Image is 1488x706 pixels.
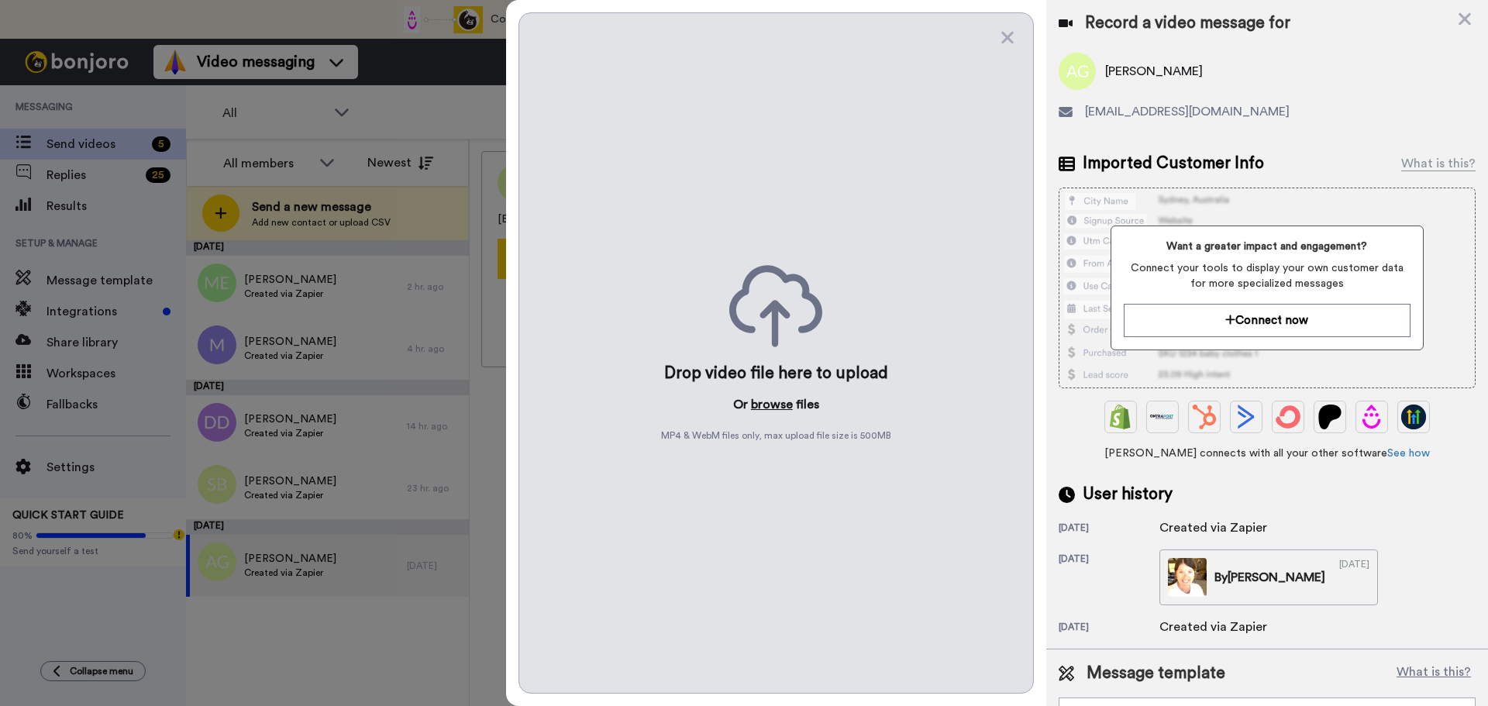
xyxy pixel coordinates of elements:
img: Patreon [1317,405,1342,429]
img: a696be9d-1a5c-454e-8449-d6c9314d032c-thumb.jpg [1168,558,1207,597]
button: What is this? [1392,662,1476,685]
span: MP4 & WebM files only, max upload file size is 500 MB [661,429,891,442]
div: Created via Zapier [1159,618,1267,636]
a: By[PERSON_NAME][DATE] [1159,549,1378,605]
div: What is this? [1401,154,1476,173]
span: Message template [1087,662,1225,685]
img: ActiveCampaign [1234,405,1259,429]
span: User history [1083,483,1173,506]
span: Imported Customer Info [1083,152,1264,175]
div: [DATE] [1339,558,1369,597]
img: Shopify [1108,405,1133,429]
span: Connect your tools to display your own customer data for more specialized messages [1124,260,1410,291]
span: [PERSON_NAME] connects with all your other software [1059,446,1476,461]
div: [DATE] [1059,621,1159,636]
img: ConvertKit [1276,405,1300,429]
div: By [PERSON_NAME] [1214,568,1325,587]
div: [DATE] [1059,522,1159,537]
button: browse [751,395,793,414]
a: See how [1387,448,1430,459]
button: Connect now [1124,304,1410,337]
img: GoHighLevel [1401,405,1426,429]
div: Drop video file here to upload [664,363,888,384]
img: Drip [1359,405,1384,429]
div: [DATE] [1059,553,1159,605]
img: Ontraport [1150,405,1175,429]
img: Hubspot [1192,405,1217,429]
div: Created via Zapier [1159,518,1267,537]
p: Or files [733,395,819,414]
span: Want a greater impact and engagement? [1124,239,1410,254]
